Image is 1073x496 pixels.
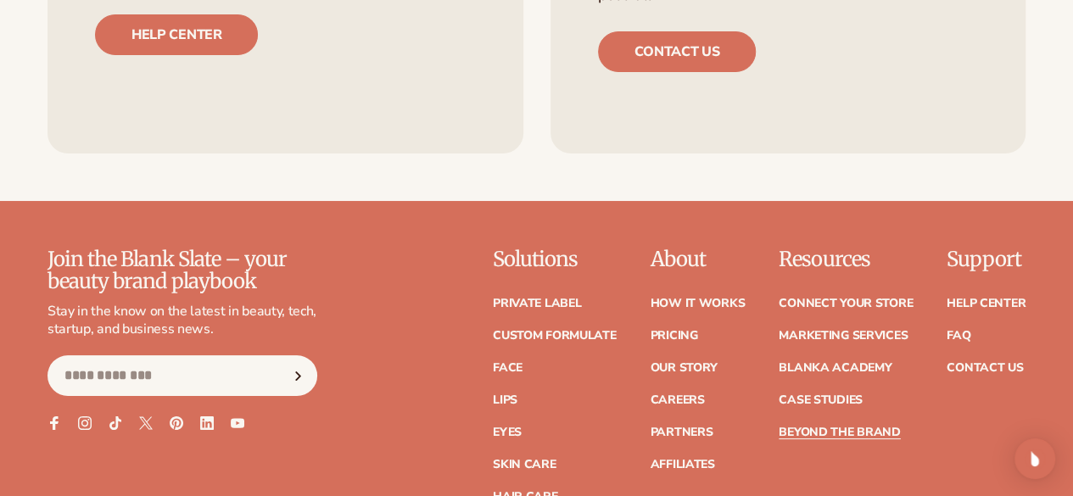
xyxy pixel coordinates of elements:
[779,426,901,438] a: Beyond the brand
[650,394,704,406] a: Careers
[493,394,517,406] a: Lips
[947,362,1023,374] a: Contact Us
[493,459,556,471] a: Skin Care
[598,31,757,72] a: Contact us
[779,248,913,270] p: Resources
[947,248,1025,270] p: Support
[493,362,523,374] a: Face
[779,330,908,342] a: Marketing services
[650,426,713,438] a: Partners
[650,330,697,342] a: Pricing
[48,303,317,338] p: Stay in the know on the latest in beauty, tech, startup, and business news.
[779,394,863,406] a: Case Studies
[493,298,581,309] a: Private label
[1014,438,1055,479] div: Open Intercom Messenger
[493,426,522,438] a: Eyes
[947,330,970,342] a: FAQ
[493,330,617,342] a: Custom formulate
[779,298,913,309] a: Connect your store
[650,459,714,471] a: Affiliates
[650,298,745,309] a: How It Works
[779,362,891,374] a: Blanka Academy
[650,362,717,374] a: Our Story
[947,298,1025,309] a: Help Center
[95,14,258,55] a: Help center
[650,248,745,270] p: About
[493,248,617,270] p: Solutions
[48,248,317,293] p: Join the Blank Slate – your beauty brand playbook
[279,355,316,396] button: Subscribe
